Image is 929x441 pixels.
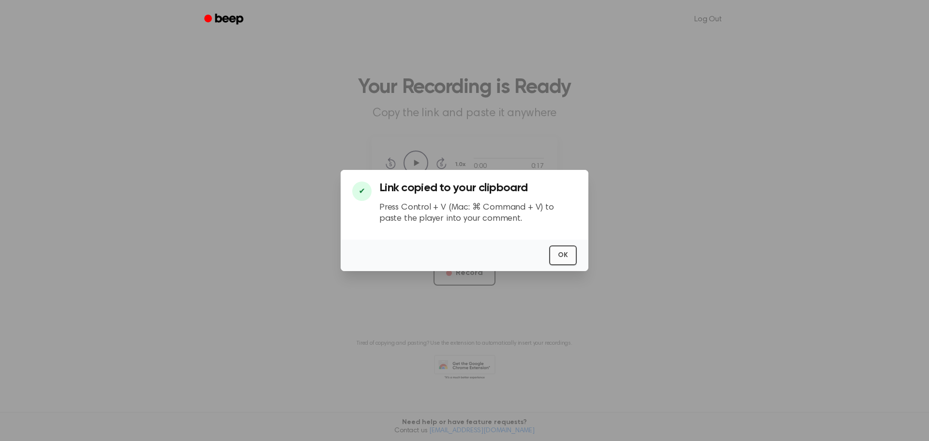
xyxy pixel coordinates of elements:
[197,10,252,29] a: Beep
[685,8,732,31] a: Log Out
[379,202,577,224] p: Press Control + V (Mac: ⌘ Command + V) to paste the player into your comment.
[549,245,577,265] button: OK
[379,182,577,195] h3: Link copied to your clipboard
[352,182,372,201] div: ✔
